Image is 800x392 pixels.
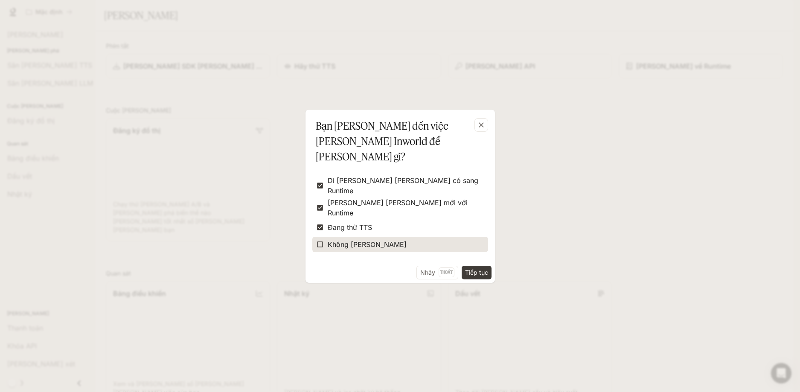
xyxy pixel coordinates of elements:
[316,119,448,163] font: Bạn [PERSON_NAME] đến việc [PERSON_NAME] Inworld để [PERSON_NAME] gì?
[328,223,372,232] font: Đang thử TTS
[440,269,453,275] font: Thoát
[416,266,458,279] button: NhảyThoát
[420,269,435,276] font: Nhảy
[328,198,468,217] font: [PERSON_NAME] [PERSON_NAME] mới với Runtime
[462,266,492,279] button: Tiếp tục
[328,240,407,249] font: Không [PERSON_NAME]
[328,176,478,195] font: Di [PERSON_NAME] [PERSON_NAME] có sang Runtime
[465,269,488,276] font: Tiếp tục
